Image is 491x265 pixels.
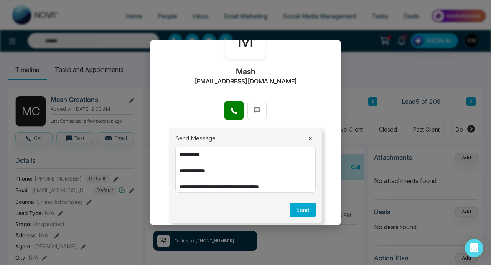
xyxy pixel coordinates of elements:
[194,78,297,85] h2: [EMAIL_ADDRESS][DOMAIN_NAME]
[175,134,216,143] span: Send Message
[465,239,483,257] div: Open Intercom Messenger
[290,203,316,217] button: Send
[237,26,254,55] span: M
[236,67,255,76] h2: Mash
